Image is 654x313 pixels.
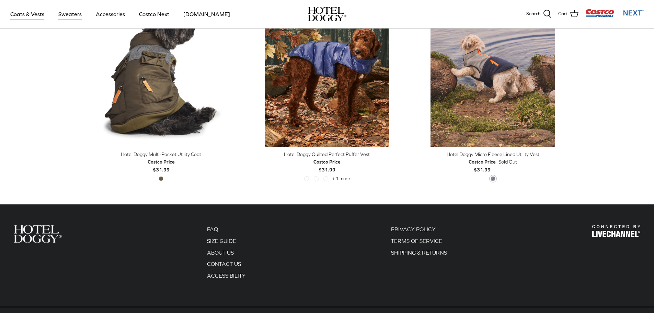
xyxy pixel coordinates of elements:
a: TERMS OF SERVICE [391,238,442,244]
a: Search [526,10,551,19]
a: Coats & Vests [4,2,50,26]
a: Sweaters [52,2,88,26]
a: Visit Costco Next [585,13,644,18]
a: Hotel Doggy Multi-Pocket Utility Coat Costco Price$31.99 [83,150,239,174]
a: Costco Next [133,2,175,26]
div: Costco Price [469,158,496,166]
div: Costco Price [313,158,341,166]
a: Hotel Doggy Micro Fleece Lined Utility Vest Costco Price$31.99 Sold Out [415,150,571,174]
b: $31.99 [469,158,496,172]
a: ABOUT US [207,249,234,256]
a: Cart [558,10,578,19]
img: Hotel Doggy Costco Next [14,225,62,243]
div: Hotel Doggy Micro Fleece Lined Utility Vest [415,150,571,158]
a: FAQ [207,226,218,232]
a: Accessories [90,2,131,26]
a: SIZE GUIDE [207,238,236,244]
div: Costco Price [148,158,175,166]
a: Hotel Doggy Quilted Perfect Puffer Vest Costco Price$31.99 [249,150,405,174]
a: hoteldoggy.com hoteldoggycom [308,7,346,21]
a: SHIPPING & RETURNS [391,249,447,256]
a: PRIVACY POLICY [391,226,436,232]
span: Search [526,10,540,18]
a: ACCESSIBILITY [207,272,246,279]
span: Cart [558,10,567,18]
b: $31.99 [313,158,341,172]
div: Hotel Doggy Multi-Pocket Utility Coat [83,150,239,158]
img: Hotel Doggy Costco Next [592,225,640,237]
a: CONTACT US [207,261,241,267]
a: [DOMAIN_NAME] [177,2,236,26]
img: Costco Next [585,9,644,17]
img: hoteldoggycom [308,7,346,21]
span: + 1 more [332,176,350,181]
span: Sold Out [498,158,517,166]
div: Hotel Doggy Quilted Perfect Puffer Vest [249,150,405,158]
b: $31.99 [148,158,175,172]
div: Secondary navigation [200,225,253,283]
div: Secondary navigation [384,225,454,283]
